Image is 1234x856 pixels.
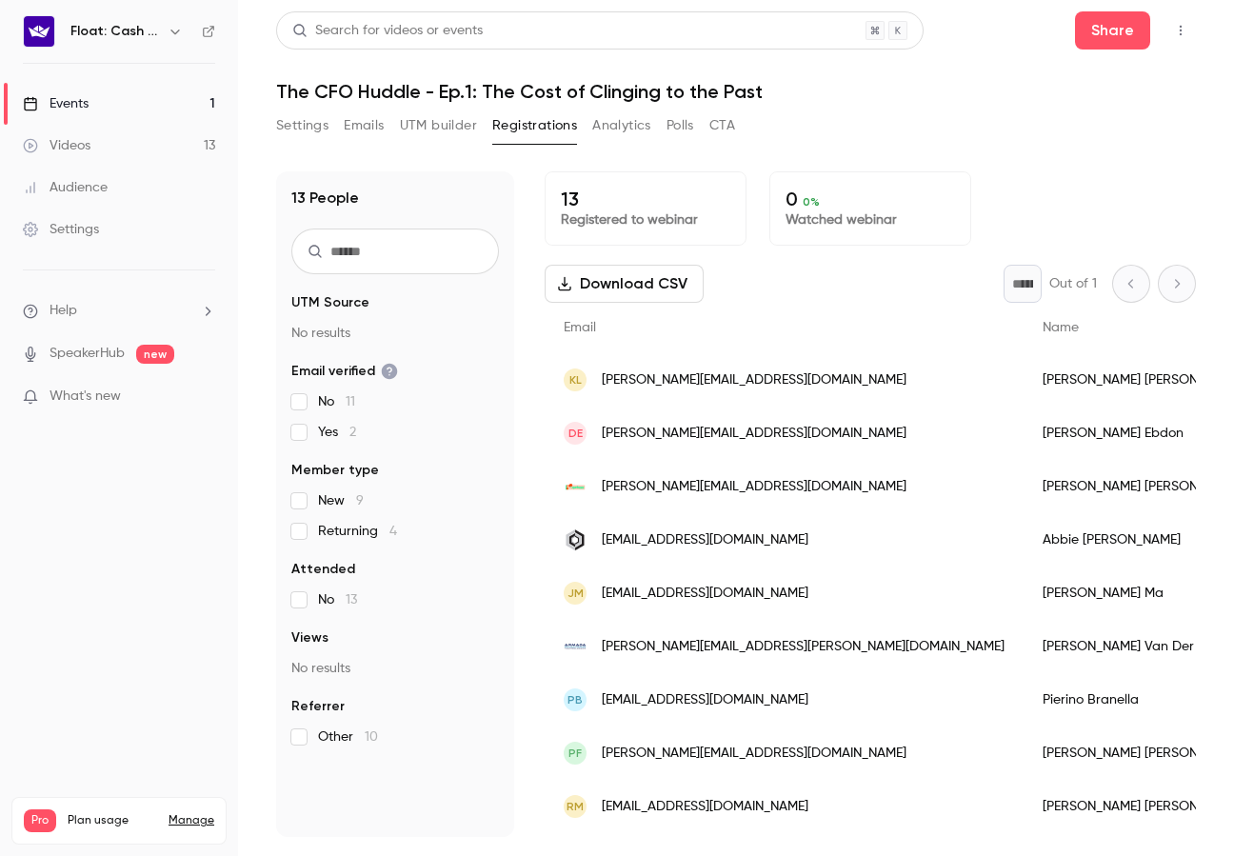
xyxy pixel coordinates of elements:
[602,637,1005,657] span: [PERSON_NAME][EMAIL_ADDRESS][PERSON_NAME][DOMAIN_NAME]
[564,528,587,551] img: spwealth.com.au
[346,593,357,607] span: 13
[564,475,587,498] img: ayrloom.com
[561,188,730,210] p: 13
[567,691,583,708] span: PB
[68,813,157,828] span: Plan usage
[492,110,577,141] button: Registrations
[318,423,356,442] span: Yes
[602,530,808,550] span: [EMAIL_ADDRESS][DOMAIN_NAME]
[1075,11,1150,50] button: Share
[50,301,77,321] span: Help
[1043,321,1079,334] span: Name
[667,110,694,141] button: Polls
[24,809,56,832] span: Pro
[786,210,955,229] p: Watched webinar
[564,635,587,658] img: armada-technologies.co.uk
[400,110,477,141] button: UTM builder
[602,744,906,764] span: [PERSON_NAME][EMAIL_ADDRESS][DOMAIN_NAME]
[318,727,378,747] span: Other
[318,590,357,609] span: No
[318,392,355,411] span: No
[291,293,499,747] section: facet-groups
[567,585,584,602] span: JM
[23,136,90,155] div: Videos
[291,187,359,209] h1: 13 People
[569,371,582,388] span: KL
[291,659,499,678] p: No results
[23,94,89,113] div: Events
[291,461,379,480] span: Member type
[23,301,215,321] li: help-dropdown-opener
[568,425,583,442] span: DE
[291,324,499,343] p: No results
[291,697,345,716] span: Referrer
[291,293,369,312] span: UTM Source
[276,80,1196,103] h1: The CFO Huddle - Ep.1: The Cost of Clinging to the Past
[349,426,356,439] span: 2
[786,188,955,210] p: 0
[602,424,906,444] span: [PERSON_NAME][EMAIL_ADDRESS][DOMAIN_NAME]
[291,362,398,381] span: Email verified
[318,522,397,541] span: Returning
[602,370,906,390] span: [PERSON_NAME][EMAIL_ADDRESS][DOMAIN_NAME]
[169,813,214,828] a: Manage
[50,387,121,407] span: What's new
[291,628,328,647] span: Views
[70,22,160,41] h6: Float: Cash Flow Intelligence Series
[602,584,808,604] span: [EMAIL_ADDRESS][DOMAIN_NAME]
[276,110,328,141] button: Settings
[803,195,820,209] span: 0 %
[602,797,808,817] span: [EMAIL_ADDRESS][DOMAIN_NAME]
[344,110,384,141] button: Emails
[356,494,364,508] span: 9
[709,110,735,141] button: CTA
[291,560,355,579] span: Attended
[318,491,364,510] span: New
[1049,274,1097,293] p: Out of 1
[567,798,584,815] span: RM
[292,21,483,41] div: Search for videos or events
[365,730,378,744] span: 10
[602,477,906,497] span: [PERSON_NAME][EMAIL_ADDRESS][DOMAIN_NAME]
[136,345,174,364] span: new
[23,220,99,239] div: Settings
[389,525,397,538] span: 4
[592,110,651,141] button: Analytics
[50,344,125,364] a: SpeakerHub
[561,210,730,229] p: Registered to webinar
[564,321,596,334] span: Email
[346,395,355,408] span: 11
[602,690,808,710] span: [EMAIL_ADDRESS][DOMAIN_NAME]
[23,178,108,197] div: Audience
[24,16,54,47] img: Float: Cash Flow Intelligence Series
[568,745,582,762] span: PF
[545,265,704,303] button: Download CSV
